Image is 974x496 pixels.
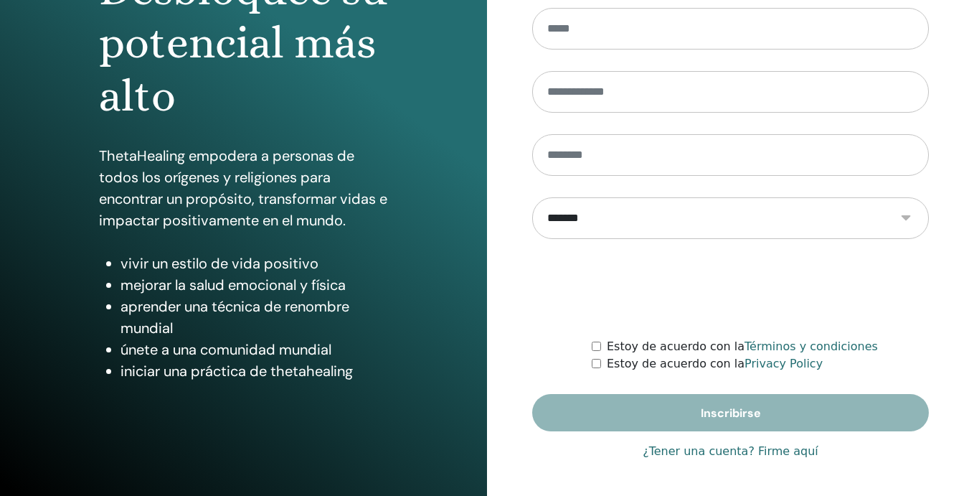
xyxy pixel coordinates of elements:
li: vivir un estilo de vida positivo [120,253,388,274]
li: iniciar una práctica de thetahealing [120,360,388,382]
a: ¿Tener una cuenta? Firme aquí [643,443,818,460]
a: Privacy Policy [744,357,823,370]
iframe: reCAPTCHA [622,261,840,317]
p: ThetaHealing empodera a personas de todos los orígenes y religiones para encontrar un propósito, ... [99,145,388,231]
li: mejorar la salud emocional y física [120,274,388,296]
li: únete a una comunidad mundial [120,339,388,360]
a: Términos y condiciones [744,340,878,353]
label: Estoy de acuerdo con la [607,355,823,373]
li: aprender una técnica de renombre mundial [120,296,388,339]
label: Estoy de acuerdo con la [607,338,878,355]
